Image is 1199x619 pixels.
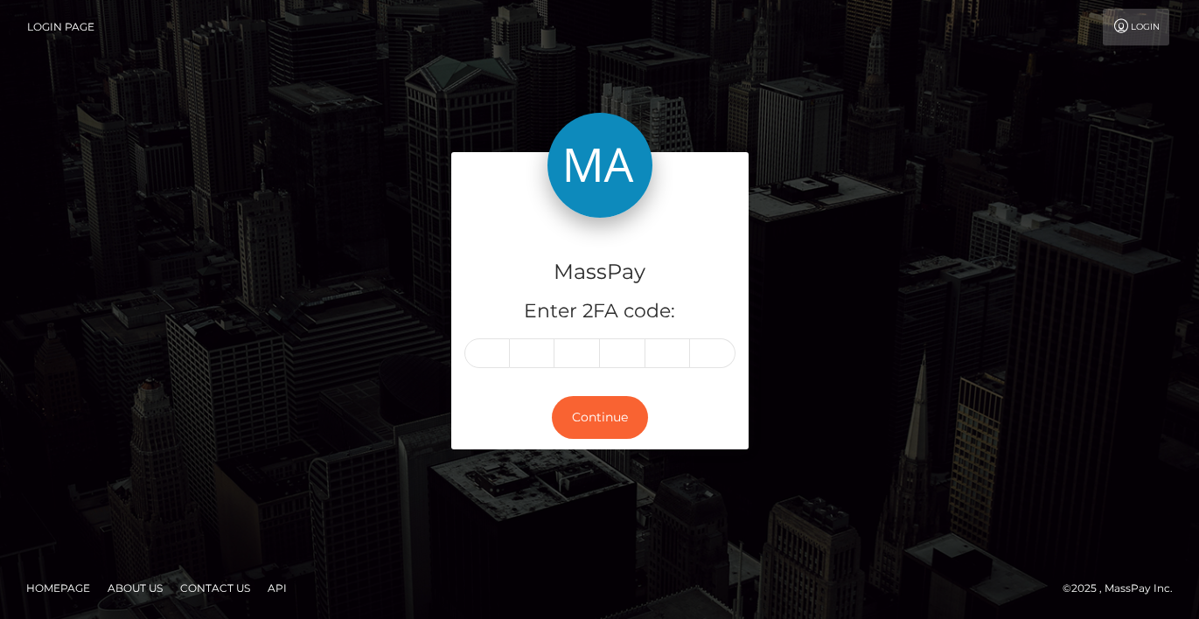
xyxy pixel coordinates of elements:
h4: MassPay [464,257,735,288]
a: Login Page [27,9,94,45]
img: MassPay [547,113,652,218]
div: © 2025 , MassPay Inc. [1063,579,1186,598]
h5: Enter 2FA code: [464,298,735,325]
a: Login [1103,9,1169,45]
a: About Us [101,574,170,602]
a: Homepage [19,574,97,602]
button: Continue [552,396,648,439]
a: Contact Us [173,574,257,602]
a: API [261,574,294,602]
